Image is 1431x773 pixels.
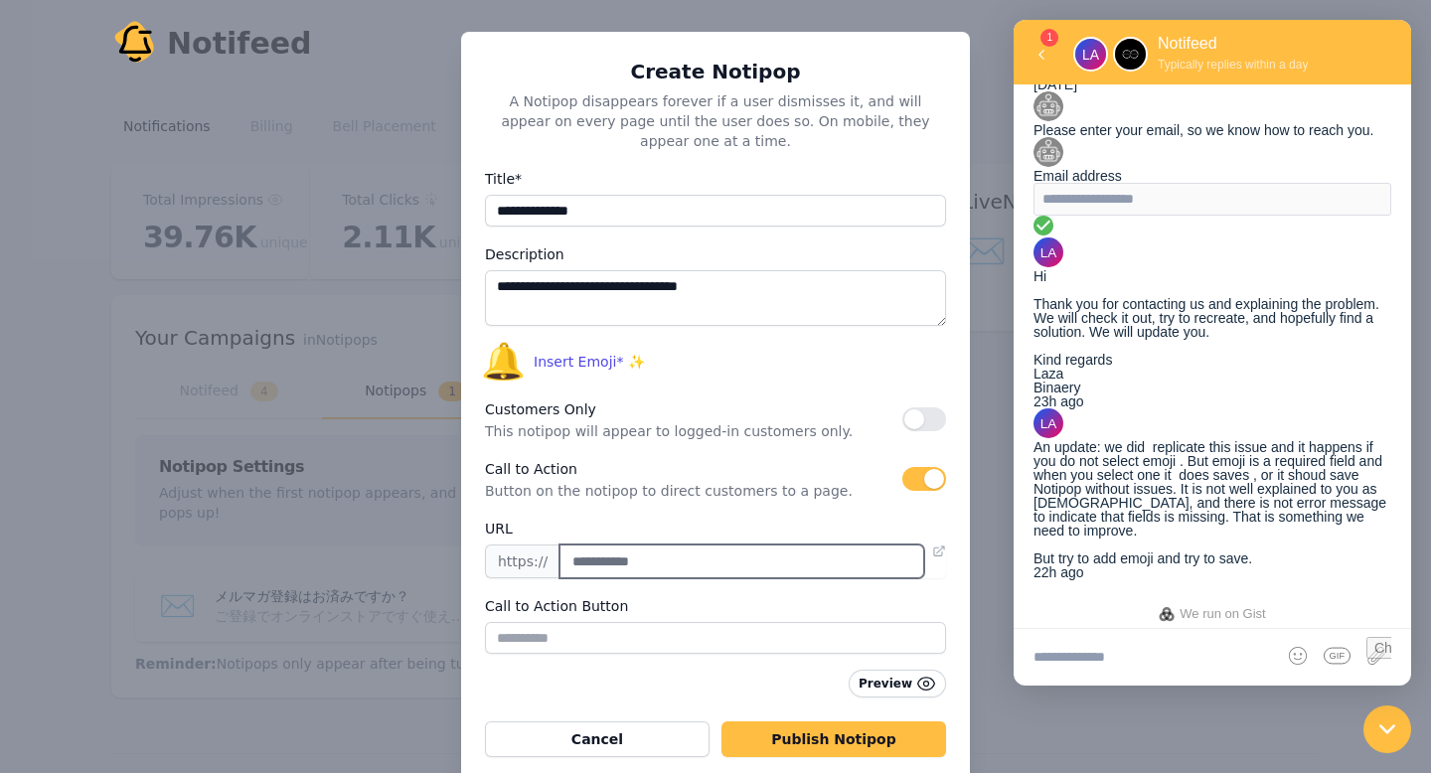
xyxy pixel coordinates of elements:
[485,594,946,618] label: Call to Action Button
[485,167,946,191] label: Title*
[485,397,902,421] span: Customers Only
[485,83,946,151] p: A Notipop disappears forever if a user dismisses it, and will appear on every page until the user...
[485,457,902,481] span: Call to Action
[485,517,946,541] label: URL
[534,352,645,372] span: Insert Emoji* ✨
[111,20,159,68] img: Your Company
[485,721,710,757] button: Cancel
[481,341,526,382] span: 🔔
[721,721,946,757] button: Publish Notipop
[111,20,312,68] a: Notifeed
[485,481,902,501] span: Button on the notipop to direct customers to a page.
[485,60,946,83] h2: Create Notipop
[1363,705,1411,753] iframe: gist-messenger-bubble-iframe
[849,670,946,697] button: Preview
[485,421,902,441] span: This notipop will appear to logged-in customers only.
[485,544,559,578] span: https://
[1014,20,1411,686] iframe: gist-messenger-iframe
[485,242,946,266] label: Description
